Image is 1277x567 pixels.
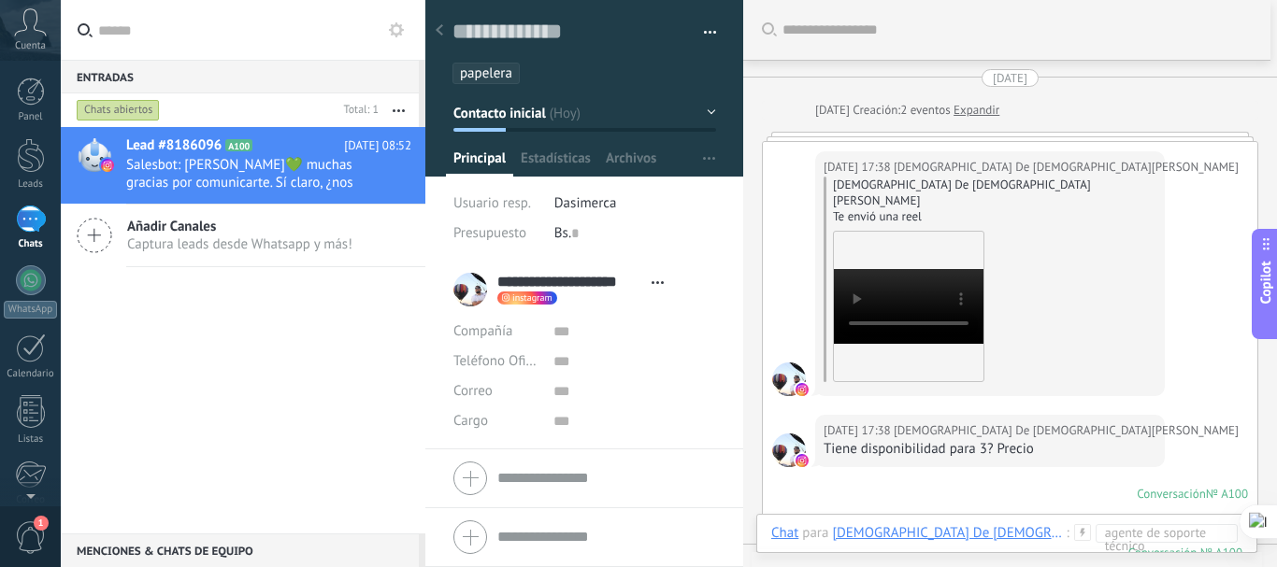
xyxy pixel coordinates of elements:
span: Salesbot: [PERSON_NAME]💚 muchas gracias por comunicarte. Sí claro, ¿nos permites tus datos de con... [126,156,376,191]
button: Correo [453,376,493,406]
a: Your browser does not support the video tag. [833,231,984,382]
span: Jesus De Jesus Mendez [894,421,1239,440]
div: Listas [4,433,58,446]
div: 100 [1128,545,1242,560]
a: Lead #8186096 A100 [DATE] 08:52 Salesbot: [PERSON_NAME]💚 muchas gracias por comunicarte. Sí claro... [61,127,425,204]
div: Tiene disponibilidad para 3? Precio [824,440,1156,459]
span: : [1066,524,1069,543]
span: instagram [512,293,552,303]
span: Añadir Canales [127,218,352,235]
a: Expandir [954,101,999,120]
span: A100 [225,139,252,151]
span: Presupuesto [453,224,526,242]
button: Teléfono Oficina [453,347,539,376]
img: instagram.svg [796,383,809,396]
span: papelera [460,64,512,82]
span: Agente de soporte técnico [1096,524,1238,543]
div: WhatsApp [4,301,57,319]
div: Presupuesto [453,219,540,248]
span: Cuenta [15,40,46,52]
div: Chats abiertos [77,99,160,121]
span: Teléfono Oficina [453,352,551,370]
span: para [802,524,828,543]
span: Jesus De Jesus Mendez [772,433,806,467]
div: Bs. [554,219,716,248]
span: Dasimerca [554,194,617,212]
span: 2 eventos [900,101,950,120]
div: Menciones & Chats de equipo [61,533,419,567]
div: Total: 1 [337,101,379,120]
button: Más [379,93,419,127]
div: Chats [4,238,58,250]
span: 1 [34,516,49,531]
div: [DATE] 17:38 [824,158,894,177]
span: Archivos [606,149,656,177]
div: Leads [4,178,58,191]
div: Panel [4,111,58,123]
span: Cargo [453,414,488,428]
div: № A100 [1206,486,1248,502]
span: Estadísticas [521,149,591,177]
div: Entradas [61,60,419,93]
span: Correo [453,382,493,400]
div: Jesus De Jesus Mendez [832,524,1066,541]
div: [DATE] 17:38 [824,421,894,440]
span: Jesus De Jesus Mendez [772,362,806,396]
div: [DATE] [815,101,853,120]
div: Compañía [453,317,539,347]
div: Creación: [815,101,999,120]
span: [DATE] 08:52 [344,136,411,155]
span: Lead #8186096 [126,136,222,155]
span: Principal [453,149,506,177]
div: [DATE] [993,69,1027,87]
div: [DEMOGRAPHIC_DATA] De [DEMOGRAPHIC_DATA][PERSON_NAME] Te envió una reel [833,177,1156,224]
div: Cargo [453,406,539,436]
span: Jesus De Jesus Mendez [894,158,1239,177]
img: instagram.svg [101,159,114,172]
span: Copilot [1256,261,1275,304]
video: Your browser does not support the video tag. [834,269,983,344]
div: Calendario [4,368,58,380]
img: instagram.svg [796,454,809,467]
span: Usuario resp. [453,194,531,212]
span: Captura leads desde Whatsapp y más! [127,235,352,253]
div: Conversación [1137,486,1206,502]
div: Usuario resp. [453,189,540,219]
